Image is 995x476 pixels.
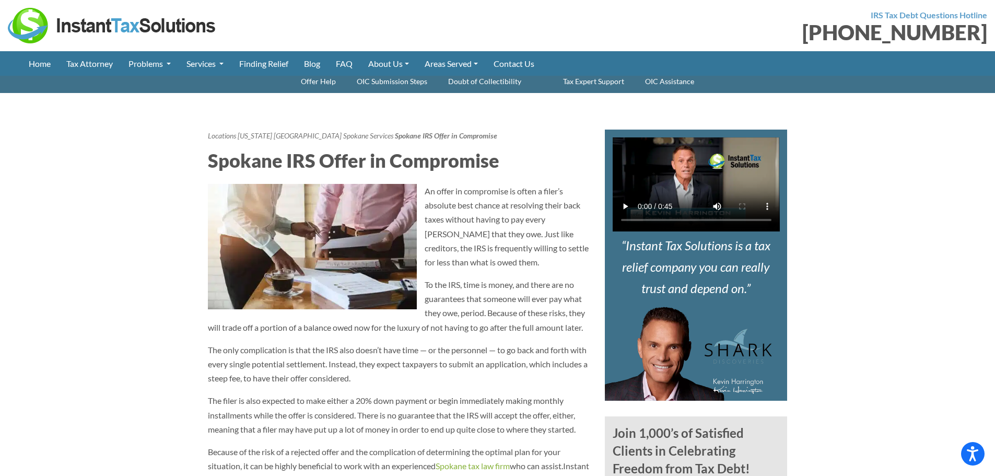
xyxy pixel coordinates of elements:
[360,51,417,76] a: About Us
[395,131,497,140] strong: Spokane IRS Offer in Compromise
[343,131,393,140] a: Spokane Services
[208,147,589,173] h2: Spokane IRS Offer in Compromise
[8,8,217,43] img: Instant Tax Solutions Logo
[238,131,272,140] a: [US_STATE]
[438,70,532,93] a: Doubt of Collectibility
[871,10,987,20] strong: IRS Tax Debt Questions Hotline
[486,51,542,76] a: Contact Us
[179,51,231,76] a: Services
[208,131,236,140] a: Locations
[208,447,563,471] span: Because of the risk of a rejected offer and the complication of determining the optimal plan for ...
[208,184,417,309] img: A negotiation between an IRS agent and a taxpayer for an offer in compromise.
[328,51,360,76] a: FAQ
[436,461,510,471] a: Spokane tax law firm
[346,70,438,93] a: OIC Submission Steps
[21,51,58,76] a: Home
[58,51,121,76] a: Tax Attorney
[231,51,296,76] a: Finding Relief
[274,131,342,140] a: [GEOGRAPHIC_DATA]
[417,51,486,76] a: Areas Served
[296,51,328,76] a: Blog
[290,70,346,93] a: Offer Help
[208,280,585,332] span: To the IRS, time is money, and there are no guarantees that someone will ever pay what they owe, ...
[553,70,635,93] a: Tax Expert Support
[622,238,770,296] i: Instant Tax Solutions is a tax relief company you can really trust and depend on.
[208,345,588,383] span: The only complication is that the IRS also doesn’t have time — or the personnel — to go back and ...
[635,70,705,93] a: OIC Assistance
[506,22,988,43] div: [PHONE_NUMBER]
[605,307,772,401] img: Kevin Harrington
[8,19,217,29] a: Instant Tax Solutions Logo
[425,186,589,267] span: An offer in compromise is often a filer’s absolute best chance at resolving their back taxes with...
[121,51,179,76] a: Problems
[208,396,576,434] span: The filer is also expected to make either a 20% down payment or begin immediately making monthly ...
